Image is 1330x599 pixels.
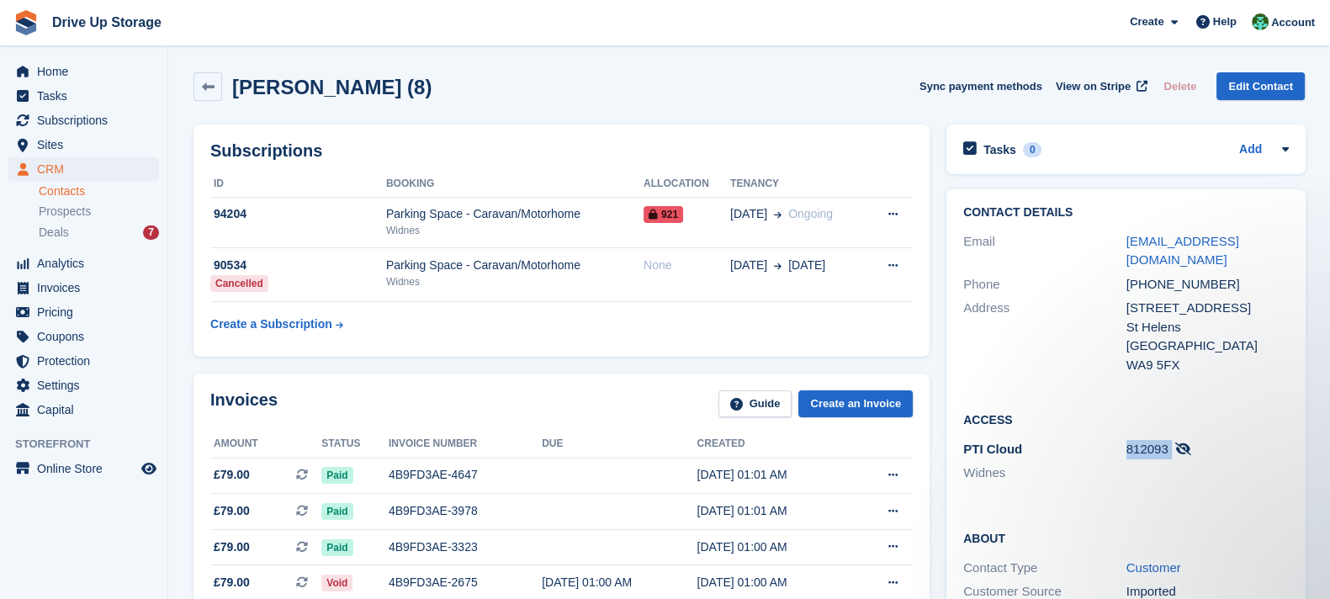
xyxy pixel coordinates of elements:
[210,205,386,223] div: 94204
[788,257,825,274] span: [DATE]
[697,502,852,520] div: [DATE] 01:01 AM
[1213,13,1237,30] span: Help
[37,157,138,181] span: CRM
[644,206,683,223] span: 921
[963,411,1289,427] h2: Access
[37,325,138,348] span: Coupons
[210,390,278,418] h2: Invoices
[45,8,168,36] a: Drive Up Storage
[963,529,1289,546] h2: About
[321,467,352,484] span: Paid
[210,315,332,333] div: Create a Subscription
[963,206,1289,220] h2: Contact Details
[321,431,389,458] th: Status
[983,142,1016,157] h2: Tasks
[8,133,159,156] a: menu
[210,171,386,198] th: ID
[963,232,1126,270] div: Email
[718,390,792,418] a: Guide
[730,171,866,198] th: Tenancy
[37,60,138,83] span: Home
[321,539,352,556] span: Paid
[1023,142,1042,157] div: 0
[1271,14,1315,31] span: Account
[542,431,697,458] th: Due
[37,109,138,132] span: Subscriptions
[39,183,159,199] a: Contacts
[214,466,250,484] span: £79.00
[210,141,913,161] h2: Subscriptions
[37,349,138,373] span: Protection
[963,442,1022,456] span: PTI Cloud
[37,398,138,421] span: Capital
[389,538,542,556] div: 4B9FD3AE-3323
[389,466,542,484] div: 4B9FD3AE-4647
[39,225,69,241] span: Deals
[1056,78,1131,95] span: View on Stripe
[37,133,138,156] span: Sites
[143,225,159,240] div: 7
[139,459,159,479] a: Preview store
[644,171,730,198] th: Allocation
[8,60,159,83] a: menu
[37,84,138,108] span: Tasks
[386,274,644,289] div: Widnes
[15,436,167,453] span: Storefront
[1157,72,1203,100] button: Delete
[1126,275,1290,294] div: [PHONE_NUMBER]
[232,76,432,98] h2: [PERSON_NAME] (8)
[788,207,833,220] span: Ongoing
[697,574,852,591] div: [DATE] 01:00 AM
[321,503,352,520] span: Paid
[214,574,250,591] span: £79.00
[963,299,1126,374] div: Address
[1126,442,1168,456] span: 812093
[697,538,852,556] div: [DATE] 01:00 AM
[210,275,268,292] div: Cancelled
[39,203,159,220] a: Prospects
[798,390,913,418] a: Create an Invoice
[321,575,352,591] span: Void
[1216,72,1305,100] a: Edit Contact
[1130,13,1163,30] span: Create
[963,559,1126,578] div: Contact Type
[8,325,159,348] a: menu
[39,204,91,220] span: Prospects
[1239,140,1262,160] a: Add
[386,257,644,274] div: Parking Space - Caravan/Motorhome
[8,300,159,324] a: menu
[37,276,138,299] span: Invoices
[1126,337,1290,356] div: [GEOGRAPHIC_DATA]
[389,431,542,458] th: Invoice number
[919,72,1042,100] button: Sync payment methods
[697,431,852,458] th: Created
[8,276,159,299] a: menu
[37,252,138,275] span: Analytics
[13,10,39,35] img: stora-icon-8386f47178a22dfd0bd8f6a31ec36ba5ce8667c1dd55bd0f319d3a0aa187defe.svg
[8,349,159,373] a: menu
[8,109,159,132] a: menu
[386,171,644,198] th: Booking
[1049,72,1151,100] a: View on Stripe
[8,252,159,275] a: menu
[210,431,321,458] th: Amount
[37,374,138,397] span: Settings
[1126,234,1239,268] a: [EMAIL_ADDRESS][DOMAIN_NAME]
[210,309,343,340] a: Create a Subscription
[386,223,644,238] div: Widnes
[37,457,138,480] span: Online Store
[1126,356,1290,375] div: WA9 5FX
[644,257,730,274] div: None
[8,374,159,397] a: menu
[730,205,767,223] span: [DATE]
[1126,318,1290,337] div: St Helens
[1126,299,1290,318] div: [STREET_ADDRESS]
[386,205,644,223] div: Parking Space - Caravan/Motorhome
[389,502,542,520] div: 4B9FD3AE-3978
[1252,13,1269,30] img: Camille
[963,275,1126,294] div: Phone
[963,464,1126,483] li: Widnes
[37,300,138,324] span: Pricing
[697,466,852,484] div: [DATE] 01:01 AM
[730,257,767,274] span: [DATE]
